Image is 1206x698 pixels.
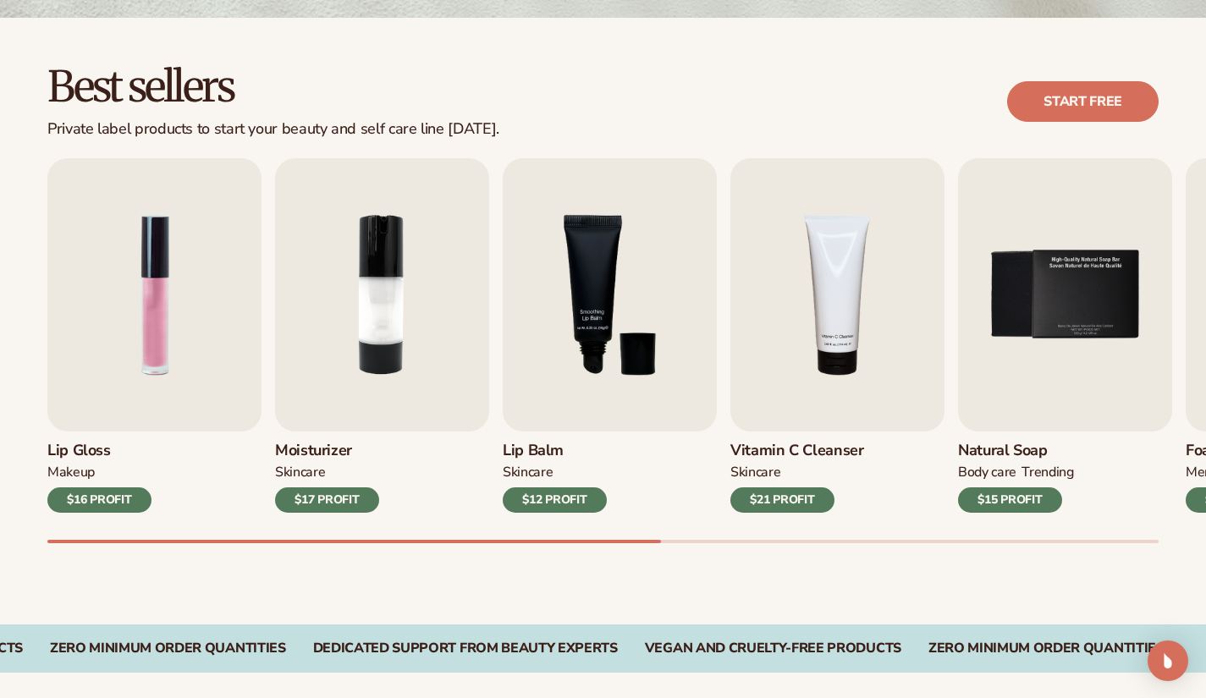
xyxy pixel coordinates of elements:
div: SKINCARE [503,464,553,481]
div: DEDICATED SUPPORT FROM BEAUTY EXPERTS [313,640,618,657]
h3: Moisturizer [275,442,379,460]
div: SKINCARE [275,464,325,481]
h3: Lip Gloss [47,442,151,460]
a: 2 / 9 [275,158,489,513]
div: $17 PROFIT [275,487,379,513]
a: 4 / 9 [730,158,944,513]
div: ZERO MINIMUM ORDER QUANTITIES [50,640,286,657]
a: 1 / 9 [47,158,262,513]
div: $15 PROFIT [958,487,1062,513]
div: Open Intercom Messenger [1148,640,1188,681]
h3: Natural Soap [958,442,1074,460]
div: MAKEUP [47,464,95,481]
a: 3 / 9 [503,158,717,513]
a: Start free [1007,81,1159,122]
div: $16 PROFIT [47,487,151,513]
div: $12 PROFIT [503,487,607,513]
h3: Lip Balm [503,442,607,460]
div: BODY Care [958,464,1016,481]
a: 5 / 9 [958,158,1172,513]
div: Private label products to start your beauty and self care line [DATE]. [47,120,499,139]
h3: Vitamin C Cleanser [730,442,864,460]
div: Zero Minimum Order QuantitieS [928,640,1165,657]
div: Skincare [730,464,780,481]
h2: Best sellers [47,65,499,110]
div: Vegan and Cruelty-Free Products [645,640,901,657]
div: $21 PROFIT [730,487,834,513]
div: TRENDING [1022,464,1073,481]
